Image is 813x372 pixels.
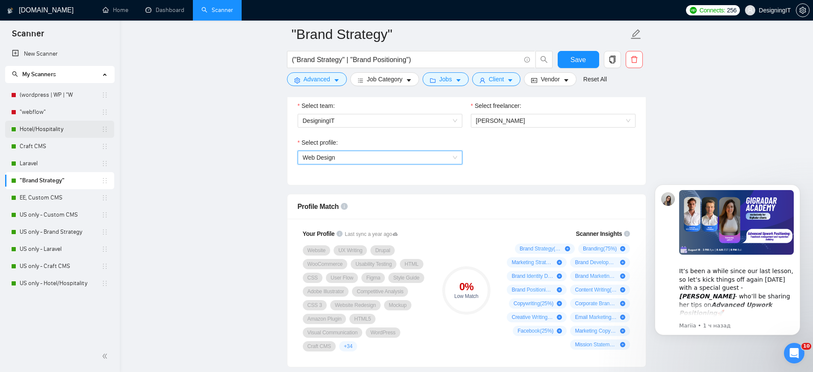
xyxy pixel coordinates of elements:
a: setting [796,7,810,14]
span: 256 [727,6,736,15]
span: caret-down [507,77,513,83]
span: holder [101,263,108,270]
span: holder [101,160,108,167]
span: info-circle [337,231,343,237]
span: Brand Marketing ( 25 %) [575,273,617,280]
li: EE, Custom CMS [5,189,114,206]
a: New Scanner [12,45,107,62]
li: US only - Craft CMS [5,258,114,275]
span: UX Writing [338,247,362,254]
span: caret-down [334,77,340,83]
input: Search Freelance Jobs... [292,54,520,65]
span: info-circle [341,203,348,210]
span: Visual Communication [307,329,358,336]
span: user [479,77,485,83]
img: upwork-logo.png [690,7,697,14]
button: delete [626,51,643,68]
span: DesigningIT [303,114,457,127]
span: plus-circle [620,287,625,292]
span: Brand Development ( 25 %) [575,259,617,266]
span: copy [604,56,621,63]
span: WordPress [370,329,396,336]
a: US only - Hotel/Hospitality [20,275,101,292]
span: plus-circle [620,246,625,251]
span: Web Design [303,154,335,161]
button: idcardVendorcaret-down [524,72,576,86]
span: Profile Match [298,203,339,210]
span: Figma [366,274,380,281]
span: Connects: [699,6,725,15]
span: Mission Statement ( 25 %) [575,341,617,348]
span: Brand Identity Design ( 25 %) [511,273,553,280]
span: My Scanners [12,71,56,78]
button: search [535,51,553,68]
span: Last sync a year ago [345,230,398,238]
span: Drupal [375,247,390,254]
li: US only - Brand Strategy [5,223,114,241]
span: Copywriting ( 25 %) [514,300,554,307]
span: holder [101,194,108,201]
span: Facebook ( 25 %) [517,327,553,334]
a: US only - Laravel [20,241,101,258]
span: plus-circle [620,301,625,306]
button: settingAdvancedcaret-down [287,72,347,86]
span: plus-circle [557,274,562,279]
span: Creative Writing ( 25 %) [511,314,553,321]
li: "Brand Strategy" [5,172,114,189]
span: plus-circle [565,246,570,251]
a: Laravel [20,155,101,172]
a: dashboardDashboard [145,6,184,14]
span: Job Category [367,74,402,84]
li: US only - Hotel/Hospitality [5,275,114,292]
span: Advanced [304,74,330,84]
span: holder [101,143,108,150]
span: setting [294,77,300,83]
span: Select profile: [302,138,338,147]
li: Laravel [5,155,114,172]
span: Competitive Analysis [357,288,403,295]
span: Amazon Plugin [307,315,342,322]
span: holder [101,211,108,218]
span: + 34 [344,343,352,350]
span: User Flow [331,274,353,281]
button: setting [796,3,810,17]
span: Marketing Strategy ( 75 %) [511,259,553,266]
span: HTML5 [354,315,371,322]
iframe: Intercom live chat [784,343,804,363]
span: holder [101,280,108,287]
a: "webflow" [20,104,101,121]
span: Scanner [5,27,51,45]
a: US only - Craft CMS [20,258,101,275]
span: Jobs [439,74,452,84]
button: barsJob Categorycaret-down [350,72,419,86]
span: Scanner Insights [576,231,622,237]
span: edit [630,29,642,40]
a: homeHome [103,6,128,14]
span: plus-circle [557,315,562,320]
span: Content Writing ( 25 %) [575,286,617,293]
span: Style Guide [393,274,419,281]
span: info-circle [624,231,630,237]
span: plus-circle [557,287,562,292]
a: EE, Custom CMS [20,189,101,206]
span: user [747,7,753,13]
span: Vendor [541,74,559,84]
span: Brand Positioning ( 25 %) [511,286,553,293]
span: holder [101,177,108,184]
span: Website Redesign [335,302,376,309]
a: Reset All [583,74,607,84]
span: caret-down [455,77,461,83]
span: plus-circle [557,260,562,265]
button: copy [604,51,621,68]
button: folderJobscaret-down [423,72,469,86]
span: holder [101,109,108,116]
span: My Scanners [22,71,56,78]
span: 10 [801,343,811,350]
span: search [12,71,18,77]
span: Marketing Copywriting ( 25 %) [575,327,617,334]
span: holder [101,92,108,98]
